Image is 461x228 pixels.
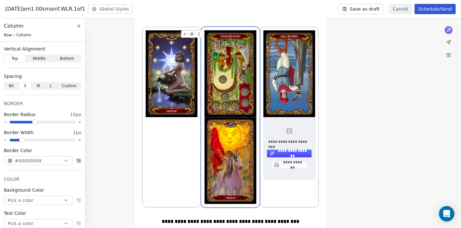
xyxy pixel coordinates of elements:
span: Spacing [4,73,22,79]
span: Border Color [4,147,32,154]
span: L [50,83,52,89]
span: Bottom [60,56,74,61]
span: 15px [70,111,81,118]
span: #00000059 [15,158,41,164]
span: Row [4,32,12,38]
span: [DATE]am1.00smanif.WLR.1of1 [5,5,85,13]
span: Border Width [4,129,33,136]
span: Nil [9,83,14,89]
button: Cancel [389,4,412,14]
span: Custom [62,83,77,89]
button: Pick a color [4,196,72,205]
span: Vertical Alignment [4,46,45,52]
span: Middle [33,56,46,61]
button: #00000059 [4,156,72,165]
span: Border Radius [4,111,35,118]
div: BORDER [4,100,81,107]
button: Global Styles [88,5,133,14]
div: Open Intercom Messenger [439,206,455,222]
span: M [37,83,40,89]
span: Column [4,22,23,30]
button: Schedule/Send [415,4,456,14]
button: Save as draft [338,4,384,14]
span: Background Color [4,187,44,193]
div: COLOR [4,176,81,182]
button: Pick a color [4,219,72,228]
span: Column [16,32,31,38]
span: Text Color [4,210,26,216]
span: 1px [73,129,81,136]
